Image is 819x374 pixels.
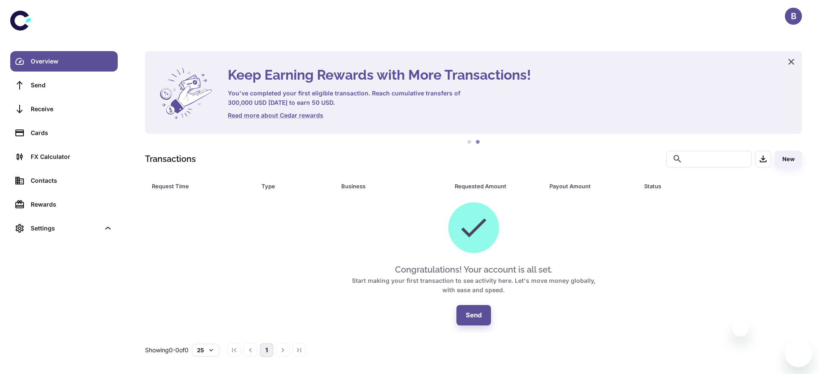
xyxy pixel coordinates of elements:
[10,99,118,119] a: Receive
[31,57,113,66] div: Overview
[228,89,462,107] h6: You've completed your first eligible transaction. Reach cumulative transfers of 300,000 USD [DATE...
[456,305,491,325] button: Send
[31,128,113,138] div: Cards
[549,180,623,192] div: Payout Amount
[152,180,251,192] span: Request Time
[228,65,792,85] h4: Keep Earning Rewards with More Transactions!
[465,138,473,147] button: 1
[228,111,792,120] a: Read more about Cedar rewards
[455,180,539,192] span: Requested Amount
[10,194,118,215] a: Rewards
[732,319,749,337] iframe: Close message
[31,200,113,209] div: Rewards
[192,344,219,357] button: 25
[31,152,113,161] div: FX Calculator
[395,263,552,276] h5: Congratulations! Your account is all set.
[31,81,113,90] div: Send
[10,123,118,143] a: Cards
[31,224,100,233] div: Settings
[549,180,634,192] span: Payout Amount
[775,151,802,167] button: New
[455,180,528,192] div: Requested Amount
[644,180,755,192] div: Status
[260,343,273,357] button: page 1
[10,170,118,191] a: Contacts
[145,345,189,355] p: Showing 0-0 of 0
[31,176,113,185] div: Contacts
[10,51,118,72] a: Overview
[473,138,482,147] button: 2
[145,152,196,165] h1: Transactions
[10,218,118,239] div: Settings
[346,276,601,295] h6: Start making your first transaction to see activity here. Let's move money globally, with ease an...
[261,180,331,192] span: Type
[152,180,240,192] div: Request Time
[31,104,113,114] div: Receive
[644,180,767,192] span: Status
[261,180,319,192] div: Type
[785,340,812,367] iframe: Button to launch messaging window
[10,75,118,95] a: Send
[10,147,118,167] a: FX Calculator
[226,343,307,357] nav: pagination navigation
[785,8,802,25] button: B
